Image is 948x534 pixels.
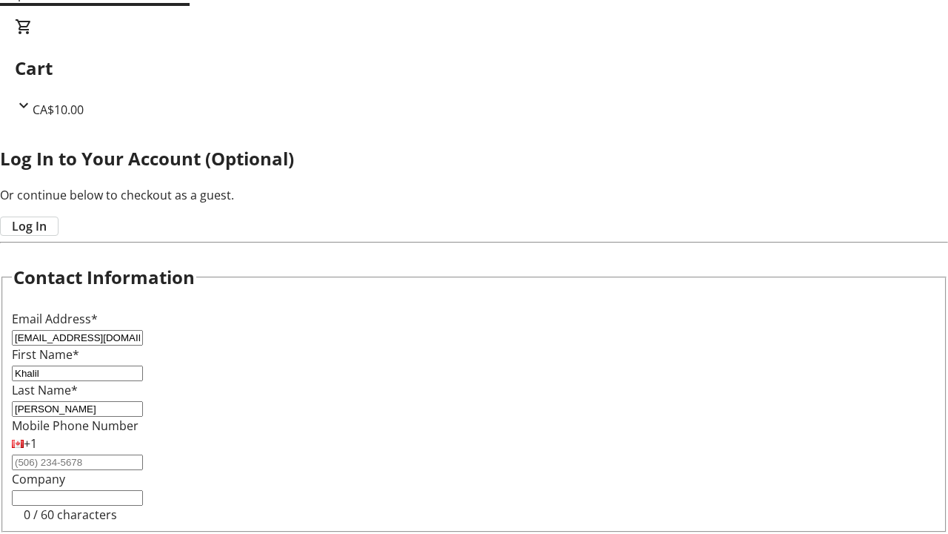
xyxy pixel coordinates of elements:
label: Email Address* [12,311,98,327]
label: Last Name* [12,382,78,398]
span: Log In [12,217,47,235]
h2: Cart [15,55,933,82]
label: Mobile Phone Number [12,418,138,434]
h2: Contact Information [13,264,195,291]
label: First Name* [12,346,79,363]
span: CA$10.00 [33,102,84,118]
tr-character-limit: 0 / 60 characters [24,507,117,523]
label: Company [12,471,65,487]
input: (506) 234-5678 [12,455,143,470]
div: CartCA$10.00 [15,18,933,119]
